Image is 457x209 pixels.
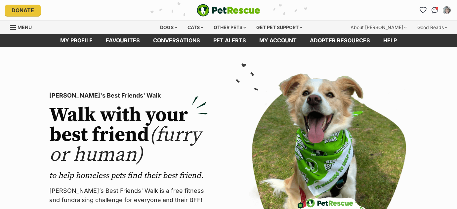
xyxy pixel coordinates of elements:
img: Amanda Monteith profile pic [443,7,450,14]
div: About [PERSON_NAME] [346,21,411,34]
a: Favourites [418,5,428,16]
button: My account [441,5,452,16]
a: Favourites [99,34,146,47]
a: Adopter resources [303,34,377,47]
a: Donate [5,5,41,16]
ul: Account quick links [418,5,452,16]
img: logo-e224e6f780fb5917bec1dbf3a21bbac754714ae5b6737aabdf751b685950b380.svg [197,4,260,17]
a: Menu [10,21,36,33]
h2: Walk with your best friend [49,105,208,165]
a: Pet alerts [207,34,253,47]
a: Help [377,34,403,47]
p: [PERSON_NAME]'s Best Friends' Walk [49,91,208,100]
div: Dogs [155,21,182,34]
a: conversations [146,34,207,47]
a: Conversations [430,5,440,16]
span: Menu [18,24,32,30]
a: My account [253,34,303,47]
div: Other pets [209,21,251,34]
p: [PERSON_NAME]’s Best Friends' Walk is a free fitness and fundraising challenge for everyone and t... [49,186,208,205]
div: Get pet support [252,21,307,34]
a: My profile [54,34,99,47]
a: PetRescue [197,4,260,17]
div: Good Reads [413,21,452,34]
p: to help homeless pets find their best friend. [49,170,208,181]
img: chat-41dd97257d64d25036548639549fe6c8038ab92f7586957e7f3b1b290dea8141.svg [432,7,438,14]
span: (furry or human) [49,123,201,167]
div: Cats [183,21,208,34]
